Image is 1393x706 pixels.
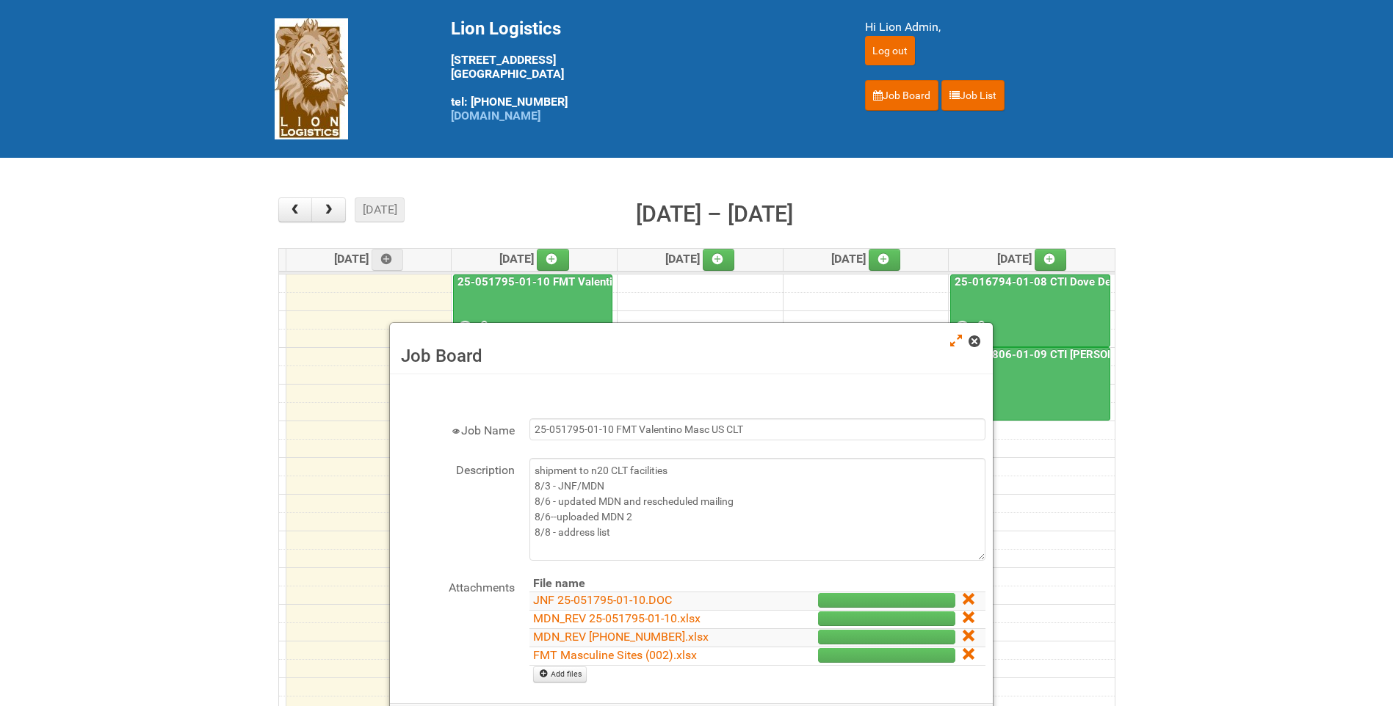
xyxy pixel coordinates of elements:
[529,458,985,561] textarea: shipment to n20 CLT facilities 8/3 - JNF/MDN 8/6 - updated MDN and rescheduled mailing 8/6--uploa...
[275,18,348,139] img: Lion Logistics
[499,252,569,266] span: [DATE]
[865,36,915,65] input: Log out
[865,18,1119,36] div: Hi Lion Admin,
[537,249,569,271] a: Add an event
[533,630,709,644] a: MDN_REV [PHONE_NUMBER].xlsx
[453,274,612,348] a: 25-051795-01-10 FMT Valentino Masc US CLT
[952,348,1245,361] a: 25-016806-01-09 CTI [PERSON_NAME] Bar Superior HUT
[831,252,901,266] span: [DATE]
[334,252,404,266] span: [DATE]
[355,197,405,222] button: [DATE]
[869,249,901,271] a: Add an event
[397,418,515,440] label: Job Name
[529,575,761,592] th: File name
[451,109,540,123] a: [DOMAIN_NAME]
[397,458,515,479] label: Description
[703,136,711,150] button: ×
[1035,249,1067,271] a: Add an event
[401,345,982,367] h3: Job Board
[275,71,348,85] a: Lion Logistics
[703,249,735,271] a: Add an event
[397,575,515,597] label: Attachments
[665,252,735,266] span: [DATE]
[533,611,701,625] a: MDN_REV 25-051795-01-10.xlsx
[950,274,1110,348] a: 25-016794-01-08 CTI Dove Deep Moisture
[451,18,828,123] div: [STREET_ADDRESS] [GEOGRAPHIC_DATA] tel: [PHONE_NUMBER]
[533,593,672,607] a: JNF 25-051795-01-10.DOC
[865,80,938,111] a: Job Board
[533,648,697,662] a: FMT Masculine Sites (002).xlsx
[372,249,404,271] a: Add an event
[941,80,1005,111] a: Job List
[636,197,793,231] h2: [DATE] – [DATE]
[997,252,1067,266] span: [DATE]
[952,275,1172,288] a: 25-016794-01-08 CTI Dove Deep Moisture
[533,666,587,683] a: Add files
[451,18,561,39] span: Lion Logistics
[950,347,1110,421] a: 25-016806-01-09 CTI [PERSON_NAME] Bar Superior HUT
[455,275,696,288] a: 25-051795-01-10 FMT Valentino Masc US CLT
